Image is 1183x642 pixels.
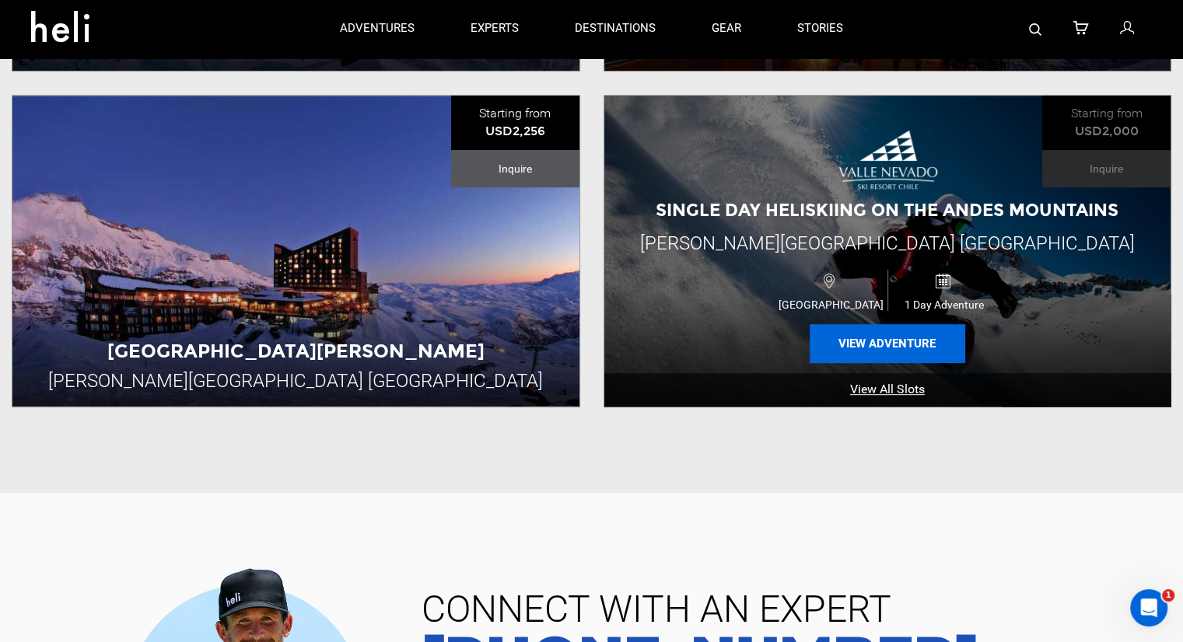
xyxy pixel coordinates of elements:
[774,298,887,311] span: [GEOGRAPHIC_DATA]
[1130,589,1167,626] iframe: Intercom live chat
[471,21,519,37] p: experts
[640,232,1135,254] span: [PERSON_NAME][GEOGRAPHIC_DATA] [GEOGRAPHIC_DATA]
[810,324,965,363] button: View Adventure
[656,200,1118,221] span: Single Day Heliskiing on the Andes Mountains
[575,21,656,37] p: destinations
[1029,23,1041,36] img: search-bar-icon.svg
[410,591,1160,628] span: CONNECT WITH AN EXPERT
[888,298,1001,311] span: 1 Day Adventure
[340,21,415,37] p: adventures
[604,373,1171,406] a: View All Slots
[836,128,938,190] img: images
[1162,589,1174,602] span: 1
